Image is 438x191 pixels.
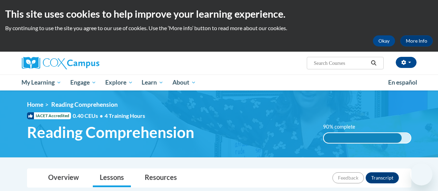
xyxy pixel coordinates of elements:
[410,163,432,185] iframe: Button to launch messaging window
[324,133,402,143] div: 90% complete
[142,78,163,87] span: Learn
[373,35,395,46] button: Okay
[66,75,101,90] a: Engage
[368,59,379,67] button: Search
[73,112,105,120] span: 0.40 CEUs
[5,7,433,21] h2: This site uses cookies to help improve your learning experience.
[93,169,131,187] a: Lessons
[313,59,368,67] input: Search Courses
[168,75,200,90] a: About
[41,169,86,187] a: Overview
[396,57,417,68] button: Account Settings
[17,75,66,90] a: My Learning
[21,78,61,87] span: My Learning
[51,101,118,108] span: Reading Comprehension
[100,112,103,119] span: •
[105,78,133,87] span: Explore
[137,75,168,90] a: Learn
[332,172,364,183] button: Feedback
[172,78,196,87] span: About
[5,24,433,32] p: By continuing to use the site you agree to our use of cookies. Use the ‘More info’ button to read...
[22,57,146,69] a: Cox Campus
[400,35,433,46] a: More Info
[27,101,43,108] a: Home
[384,75,422,90] a: En español
[366,172,399,183] button: Transcript
[388,79,417,86] span: En español
[138,169,184,187] a: Resources
[70,78,96,87] span: Engage
[105,112,145,119] span: 4 Training Hours
[27,112,71,119] span: IACET Accredited
[17,75,422,90] div: Main menu
[22,57,99,69] img: Cox Campus
[101,75,137,90] a: Explore
[323,123,363,131] label: 90% complete
[27,123,194,141] span: Reading Comprehension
